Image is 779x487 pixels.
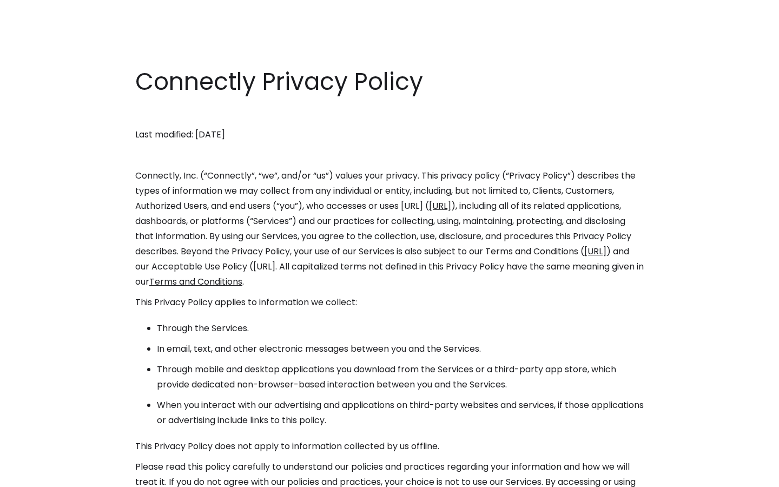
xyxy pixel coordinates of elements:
[157,321,644,336] li: Through the Services.
[149,275,242,288] a: Terms and Conditions
[157,362,644,392] li: Through mobile and desktop applications you download from the Services or a third-party app store...
[135,295,644,310] p: This Privacy Policy applies to information we collect:
[135,168,644,289] p: Connectly, Inc. (“Connectly”, “we”, and/or “us”) values your privacy. This privacy policy (“Priva...
[135,107,644,122] p: ‍
[157,341,644,357] li: In email, text, and other electronic messages between you and the Services.
[22,468,65,483] ul: Language list
[135,65,644,98] h1: Connectly Privacy Policy
[157,398,644,428] li: When you interact with our advertising and applications on third-party websites and services, if ...
[584,245,606,258] a: [URL]
[11,467,65,483] aside: Language selected: English
[135,127,644,142] p: Last modified: [DATE]
[135,439,644,454] p: This Privacy Policy does not apply to information collected by us offline.
[135,148,644,163] p: ‍
[429,200,451,212] a: [URL]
